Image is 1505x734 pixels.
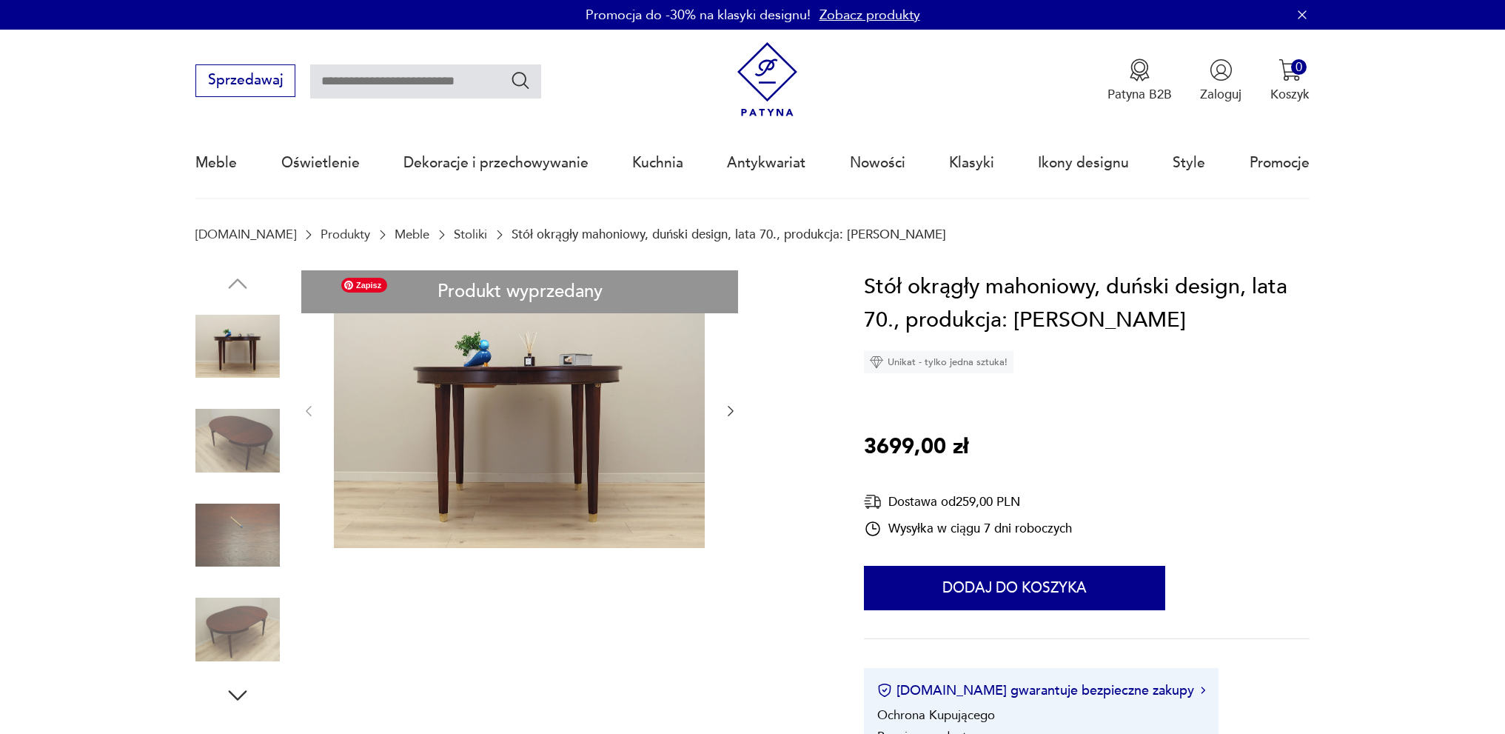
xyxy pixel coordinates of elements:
[632,129,683,197] a: Kuchnia
[864,430,968,464] p: 3699,00 zł
[1107,86,1172,103] p: Patyna B2B
[1270,59,1310,103] button: 0Koszyk
[864,270,1310,338] h1: Stół okrągły mahoniowy, duński design, lata 70., produkcja: [PERSON_NAME]
[864,493,882,511] img: Ikona dostawy
[195,398,280,483] img: Zdjęcie produktu Stół okrągły mahoniowy, duński design, lata 70., produkcja: Dania
[1128,59,1151,81] img: Ikona medalu
[850,129,905,197] a: Nowości
[877,681,1205,700] button: [DOMAIN_NAME] gwarantuje bezpieczne zakupy
[334,270,705,549] img: Zdjęcie produktu Stół okrągły mahoniowy, duński design, lata 70., produkcja: Dania
[195,227,296,241] a: [DOMAIN_NAME]
[341,278,387,293] span: Zapisz
[1291,59,1307,75] div: 0
[395,227,429,241] a: Meble
[510,70,532,91] button: Szukaj
[321,227,370,241] a: Produkty
[301,270,738,314] div: Produkt wyprzedany
[512,227,946,241] p: Stół okrągły mahoniowy, duński design, lata 70., produkcja: [PERSON_NAME]
[1038,129,1129,197] a: Ikony designu
[1210,59,1233,81] img: Ikonka użytkownika
[195,587,280,672] img: Zdjęcie produktu Stół okrągły mahoniowy, duński design, lata 70., produkcja: Dania
[730,42,805,117] img: Patyna - sklep z meblami i dekoracjami vintage
[1250,129,1310,197] a: Promocje
[864,351,1013,373] div: Unikat - tylko jedna sztuka!
[195,76,295,87] a: Sprzedawaj
[864,566,1165,610] button: Dodaj do koszyka
[586,6,811,24] p: Promocja do -30% na klasyki designu!
[195,304,280,389] img: Zdjęcie produktu Stół okrągły mahoniowy, duński design, lata 70., produkcja: Dania
[864,520,1072,538] div: Wysyłka w ciągu 7 dni roboczych
[195,129,237,197] a: Meble
[1107,59,1172,103] a: Ikona medaluPatyna B2B
[195,64,295,97] button: Sprzedawaj
[454,227,487,241] a: Stoliki
[877,707,995,724] li: Ochrona Kupującego
[949,129,994,197] a: Klasyki
[727,129,805,197] a: Antykwariat
[819,6,920,24] a: Zobacz produkty
[1200,86,1241,103] p: Zaloguj
[1200,59,1241,103] button: Zaloguj
[870,356,883,369] img: Ikona diamentu
[403,129,589,197] a: Dekoracje i przechowywanie
[877,683,892,698] img: Ikona certyfikatu
[1201,687,1205,694] img: Ikona strzałki w prawo
[195,493,280,578] img: Zdjęcie produktu Stół okrągły mahoniowy, duński design, lata 70., produkcja: Dania
[864,493,1072,511] div: Dostawa od 259,00 PLN
[1270,86,1310,103] p: Koszyk
[281,129,360,197] a: Oświetlenie
[1107,59,1172,103] button: Patyna B2B
[1173,129,1205,197] a: Style
[1278,59,1301,81] img: Ikona koszyka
